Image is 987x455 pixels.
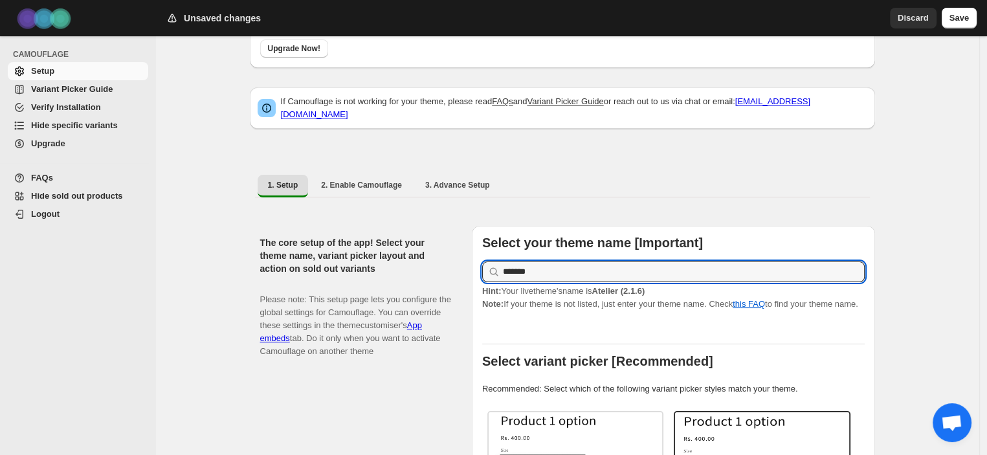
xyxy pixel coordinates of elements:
[31,84,113,94] span: Variant Picker Guide
[268,180,298,190] span: 1. Setup
[425,180,490,190] span: 3. Advance Setup
[184,12,261,25] h2: Unsaved changes
[31,191,123,201] span: Hide sold out products
[733,299,765,309] a: this FAQ
[482,286,645,296] span: Your live theme's name is
[527,96,603,106] a: Variant Picker Guide
[281,95,867,121] p: If Camouflage is not working for your theme, please read and or reach out to us via chat or email:
[260,280,451,358] p: Please note: This setup page lets you configure the global settings for Camouflage. You can overr...
[13,49,149,60] span: CAMOUFLAGE
[482,383,865,395] p: Recommended: Select which of the following variant picker styles match your theme.
[260,236,451,275] h2: The core setup of the app! Select your theme name, variant picker layout and action on sold out v...
[321,180,402,190] span: 2. Enable Camouflage
[31,139,65,148] span: Upgrade
[482,354,713,368] b: Select variant picker [Recommended]
[31,120,118,130] span: Hide specific variants
[8,205,148,223] a: Logout
[890,8,937,28] button: Discard
[898,12,929,25] span: Discard
[8,117,148,135] a: Hide specific variants
[8,135,148,153] a: Upgrade
[8,187,148,205] a: Hide sold out products
[942,8,977,28] button: Save
[492,96,513,106] a: FAQs
[8,169,148,187] a: FAQs
[949,12,969,25] span: Save
[482,285,865,311] p: If your theme is not listed, just enter your theme name. Check to find your theme name.
[31,102,101,112] span: Verify Installation
[933,403,971,442] div: Ouvrir le chat
[482,286,502,296] strong: Hint:
[482,299,504,309] strong: Note:
[31,209,60,219] span: Logout
[260,39,328,58] button: Upgrade Now!
[31,66,54,76] span: Setup
[31,173,53,183] span: FAQs
[268,43,320,54] span: Upgrade Now!
[592,286,645,296] strong: Atelier (2.1.6)
[8,62,148,80] a: Setup
[8,98,148,117] a: Verify Installation
[482,236,703,250] b: Select your theme name [Important]
[8,80,148,98] a: Variant Picker Guide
